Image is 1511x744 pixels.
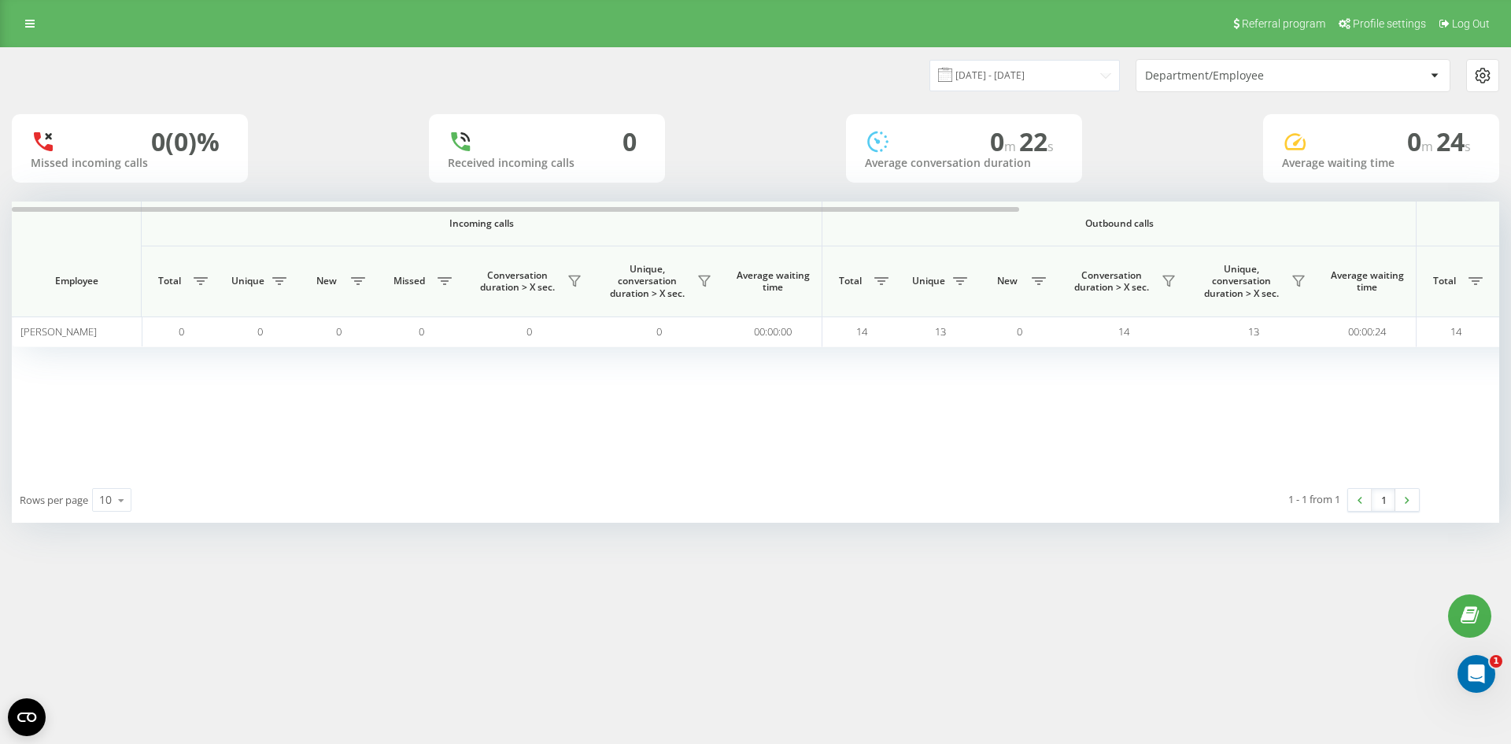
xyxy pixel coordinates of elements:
[736,269,810,294] span: Average waiting time
[472,269,563,294] span: Conversation duration > Х sec.
[856,324,867,339] span: 14
[1066,269,1157,294] span: Conversation duration > Х sec.
[1282,157,1480,170] div: Average waiting time
[419,324,424,339] span: 0
[307,275,346,287] span: New
[257,324,263,339] span: 0
[25,275,127,287] span: Employee
[602,263,693,300] span: Unique, conversation duration > Х sec.
[859,217,1380,230] span: Outbound calls
[724,316,822,347] td: 00:00:00
[1004,138,1019,155] span: m
[1436,124,1471,158] span: 24
[990,124,1019,158] span: 0
[228,275,268,287] span: Unique
[1118,324,1129,339] span: 14
[1465,138,1471,155] span: s
[1353,17,1426,30] span: Profile settings
[1047,138,1054,155] span: s
[526,324,532,339] span: 0
[988,275,1027,287] span: New
[8,698,46,736] button: Open CMP widget
[1019,124,1054,158] span: 22
[865,157,1063,170] div: Average conversation duration
[1452,17,1490,30] span: Log Out
[1288,491,1340,507] div: 1 - 1 from 1
[1248,324,1259,339] span: 13
[179,324,184,339] span: 0
[830,275,870,287] span: Total
[935,324,946,339] span: 13
[336,324,342,339] span: 0
[1330,269,1404,294] span: Average waiting time
[1017,324,1022,339] span: 0
[1318,316,1417,347] td: 00:00:24
[99,492,112,508] div: 10
[656,324,662,339] span: 0
[151,127,220,157] div: 0 (0)%
[448,157,646,170] div: Received incoming calls
[1242,17,1325,30] span: Referral program
[183,217,781,230] span: Incoming calls
[150,275,189,287] span: Total
[1372,489,1395,511] a: 1
[1450,324,1461,339] span: 14
[1196,263,1287,300] span: Unique, conversation duration > Х sec.
[1457,655,1495,693] iframe: Intercom live chat
[1145,69,1333,83] div: Department/Employee
[909,275,948,287] span: Unique
[1424,275,1464,287] span: Total
[20,324,97,339] span: [PERSON_NAME]
[1407,124,1436,158] span: 0
[31,157,229,170] div: Missed incoming calls
[1490,655,1502,668] span: 1
[20,493,88,507] span: Rows per page
[386,275,433,287] span: Missed
[1421,138,1436,155] span: m
[623,127,637,157] div: 0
